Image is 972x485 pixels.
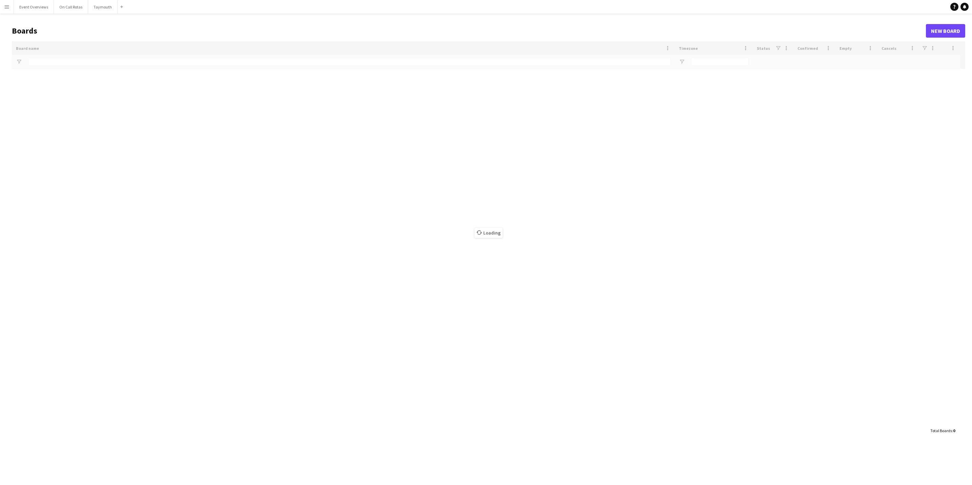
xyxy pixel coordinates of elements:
button: Taymouth [88,0,118,14]
span: 0 [953,428,955,433]
a: New Board [926,24,965,38]
span: Loading [474,228,503,238]
button: Event Overviews [14,0,54,14]
h1: Boards [12,26,926,36]
div: : [930,424,955,437]
span: Total Boards [930,428,952,433]
button: On Call Rotas [54,0,88,14]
